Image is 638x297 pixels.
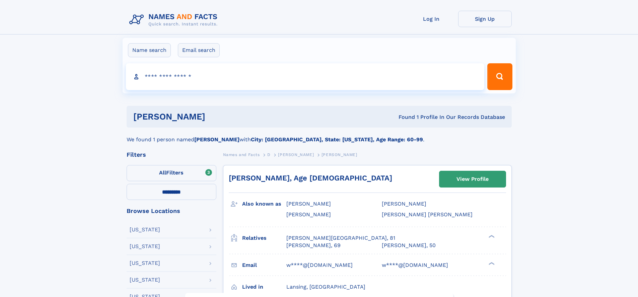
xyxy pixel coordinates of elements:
[178,43,220,57] label: Email search
[242,198,286,210] h3: Also known as
[487,261,495,266] div: ❯
[278,152,314,157] span: [PERSON_NAME]
[127,152,216,158] div: Filters
[242,281,286,293] h3: Lived in
[127,165,216,181] label: Filters
[286,234,395,242] a: [PERSON_NAME][GEOGRAPHIC_DATA], 81
[458,11,512,27] a: Sign Up
[159,169,166,176] span: All
[133,113,302,121] h1: [PERSON_NAME]
[487,234,495,238] div: ❯
[439,171,506,187] a: View Profile
[286,242,341,249] a: [PERSON_NAME], 69
[251,136,423,143] b: City: [GEOGRAPHIC_DATA], State: [US_STATE], Age Range: 60-99
[405,11,458,27] a: Log In
[127,11,223,29] img: Logo Names and Facts
[267,152,271,157] span: D
[487,63,512,90] button: Search Button
[130,244,160,249] div: [US_STATE]
[286,211,331,218] span: [PERSON_NAME]
[456,171,489,187] div: View Profile
[194,136,239,143] b: [PERSON_NAME]
[130,227,160,232] div: [US_STATE]
[126,63,485,90] input: search input
[223,150,260,159] a: Names and Facts
[130,277,160,283] div: [US_STATE]
[242,259,286,271] h3: Email
[286,201,331,207] span: [PERSON_NAME]
[382,201,426,207] span: [PERSON_NAME]
[128,43,171,57] label: Name search
[130,261,160,266] div: [US_STATE]
[278,150,314,159] a: [PERSON_NAME]
[127,208,216,214] div: Browse Locations
[382,211,473,218] span: [PERSON_NAME] [PERSON_NAME]
[382,242,436,249] a: [PERSON_NAME], 50
[127,128,512,144] div: We found 1 person named with .
[302,114,505,121] div: Found 1 Profile In Our Records Database
[322,152,357,157] span: [PERSON_NAME]
[242,232,286,244] h3: Relatives
[286,284,365,290] span: Lansing, [GEOGRAPHIC_DATA]
[229,174,392,182] a: [PERSON_NAME], Age [DEMOGRAPHIC_DATA]
[267,150,271,159] a: D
